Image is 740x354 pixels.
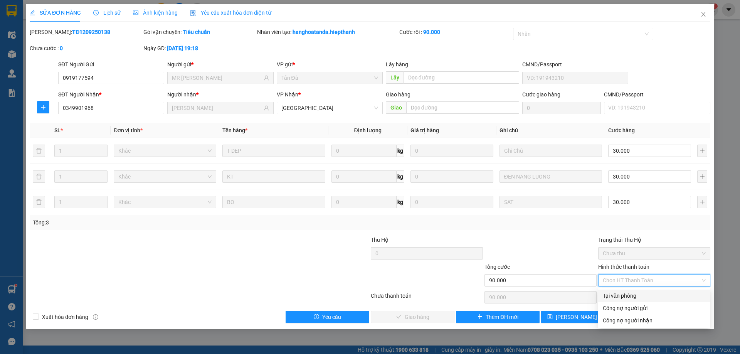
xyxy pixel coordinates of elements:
div: Chưa thanh toán [370,292,484,305]
input: Tên người nhận [172,104,262,112]
span: exclamation-circle [314,314,319,320]
span: plus [477,314,483,320]
div: Tổng: 3 [33,218,286,227]
b: TĐ1209250138 [72,29,110,35]
span: kg [397,170,404,183]
span: SỬA ĐƠN HÀNG [30,10,81,16]
div: Cước gửi hàng sẽ được ghi vào công nợ của người nhận [598,314,710,327]
button: Close [693,4,714,25]
span: [PERSON_NAME] chuyển hoàn [556,313,629,321]
div: Người nhận [167,90,273,99]
button: exclamation-circleYêu cầu [286,311,369,323]
b: Tiêu chuẩn [183,29,210,35]
div: Cước rồi : [399,28,511,36]
div: CMND/Passport [522,60,628,69]
div: Người gửi [167,60,273,69]
input: VD: Bàn, Ghế [222,170,325,183]
b: 0 [60,45,63,51]
span: close [700,11,706,17]
div: SĐT Người Gửi [58,60,164,69]
span: user [264,105,269,111]
th: Ghi chú [496,123,605,138]
span: Cước hàng [608,127,635,133]
div: SĐT Người Nhận [58,90,164,99]
input: 0 [410,170,493,183]
div: Công nợ người nhận [603,316,706,325]
span: Chưa thu [603,248,706,259]
div: Gói vận chuyển: [143,28,256,36]
div: Cước gửi hàng sẽ được ghi vào công nợ của người gửi [598,302,710,314]
span: SL [54,127,61,133]
div: Chưa cước : [30,44,142,52]
img: icon [190,10,196,16]
input: Cước giao hàng [522,102,601,114]
span: clock-circle [93,10,99,15]
input: 0 [410,196,493,208]
span: info-circle [93,314,98,320]
span: Giao hàng [386,91,410,98]
button: plus [697,145,707,157]
input: Ghi Chú [499,145,602,157]
span: Tổng cước [484,264,510,270]
input: VD: Bàn, Ghế [222,145,325,157]
span: Lấy [386,71,404,84]
span: user [264,75,269,81]
button: delete [33,196,45,208]
span: Ảnh kiện hàng [133,10,178,16]
button: delete [33,170,45,183]
input: VD: 191943210 [522,72,628,84]
span: Lịch sử [93,10,121,16]
span: Xuất hóa đơn hàng [39,313,91,321]
input: Ghi Chú [499,196,602,208]
button: checkGiao hàng [371,311,454,323]
span: Chọn HT Thanh Toán [603,275,706,286]
span: Thêm ĐH mới [486,313,518,321]
label: Hình thức thanh toán [598,264,649,270]
input: VD: Bàn, Ghế [222,196,325,208]
span: Khác [118,145,212,157]
span: kg [397,196,404,208]
span: picture [133,10,138,15]
div: [PERSON_NAME]: [30,28,142,36]
span: Đơn vị tính [114,127,143,133]
span: save [547,314,553,320]
span: Khác [118,171,212,182]
span: Lấy hàng [386,61,408,67]
div: Tại văn phòng [603,292,706,300]
span: plus [37,104,49,110]
span: Giá trị hàng [410,127,439,133]
span: Yêu cầu xuất hóa đơn điện tử [190,10,271,16]
span: edit [30,10,35,15]
div: Ngày GD: [143,44,256,52]
input: Ghi Chú [499,170,602,183]
input: Tên người gửi [172,74,262,82]
span: VP Nhận [277,91,298,98]
b: 90.000 [423,29,440,35]
span: Yêu cầu [322,313,341,321]
button: plus [697,170,707,183]
input: 0 [410,145,493,157]
button: delete [33,145,45,157]
span: Tản Đà [281,72,378,84]
button: plus [37,101,49,113]
span: Tân Châu [281,102,378,114]
b: hanghoatanda.hiepthanh [293,29,355,35]
b: [DATE] 19:18 [167,45,198,51]
span: kg [397,145,404,157]
span: Tên hàng [222,127,247,133]
div: Trạng thái Thu Hộ [598,236,710,244]
div: CMND/Passport [604,90,710,99]
div: Công nợ người gửi [603,304,706,312]
button: save[PERSON_NAME] chuyển hoàn [541,311,625,323]
button: plus [697,196,707,208]
input: Dọc đường [404,71,519,84]
input: Dọc đường [406,101,519,114]
span: Định lượng [354,127,382,133]
label: Cước giao hàng [522,91,560,98]
span: Giao [386,101,406,114]
div: Nhân viên tạo: [257,28,398,36]
div: VP gửi [277,60,383,69]
button: plusThêm ĐH mới [456,311,540,323]
span: Thu Hộ [371,237,388,243]
span: Khác [118,196,212,208]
